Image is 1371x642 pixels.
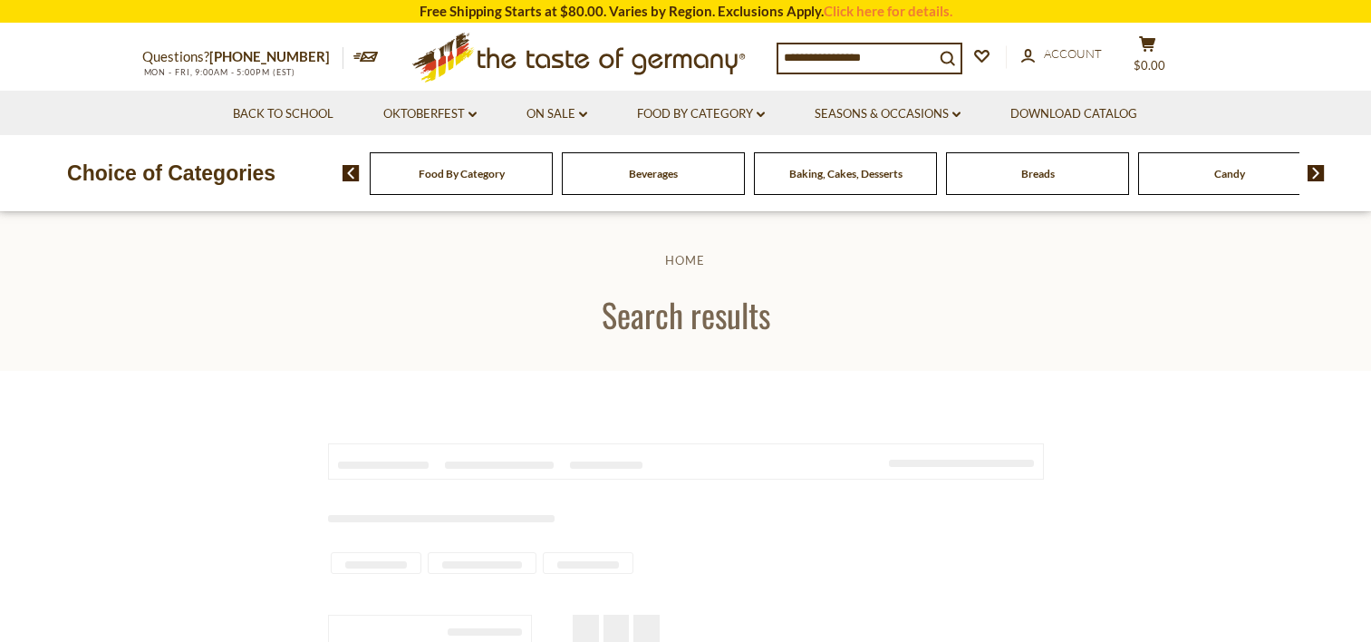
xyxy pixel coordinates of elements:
[142,45,343,69] p: Questions?
[1044,46,1102,61] span: Account
[383,104,477,124] a: Oktoberfest
[665,253,705,267] a: Home
[343,165,360,181] img: previous arrow
[637,104,765,124] a: Food By Category
[1121,35,1175,81] button: $0.00
[824,3,952,19] a: Click here for details.
[56,294,1315,335] h1: Search results
[526,104,587,124] a: On Sale
[209,48,330,64] a: [PHONE_NUMBER]
[419,167,505,180] a: Food By Category
[815,104,961,124] a: Seasons & Occasions
[1010,104,1137,124] a: Download Catalog
[1308,165,1325,181] img: next arrow
[233,104,333,124] a: Back to School
[789,167,903,180] a: Baking, Cakes, Desserts
[1134,58,1165,73] span: $0.00
[629,167,678,180] a: Beverages
[142,67,296,77] span: MON - FRI, 9:00AM - 5:00PM (EST)
[1021,44,1102,64] a: Account
[1021,167,1055,180] a: Breads
[1214,167,1245,180] a: Candy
